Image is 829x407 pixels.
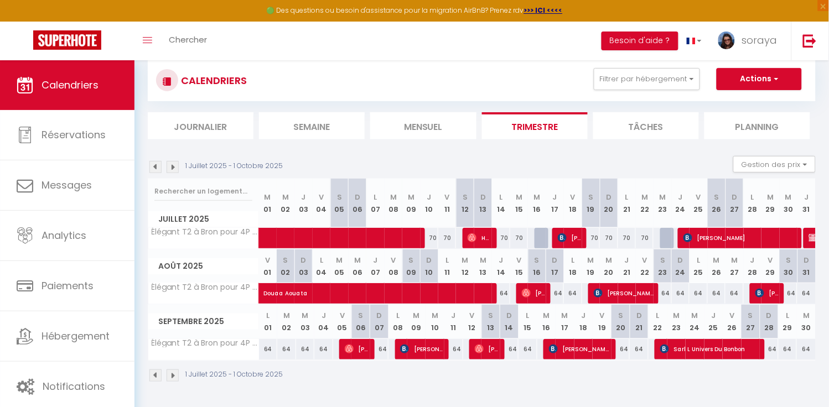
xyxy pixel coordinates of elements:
abbr: J [711,310,716,321]
abbr: M [605,255,612,265]
span: Notifications [43,379,105,393]
span: Sarl L Univers Du Bonbon [660,338,758,359]
li: Journalier [148,112,253,139]
abbr: M [265,192,271,202]
abbr: J [678,192,683,202]
abbr: L [396,310,400,321]
th: 22 [649,305,667,338]
abbr: M [413,310,420,321]
abbr: L [656,310,660,321]
th: 08 [388,305,407,338]
div: 64 [630,339,649,359]
th: 13 [481,305,500,338]
abbr: L [320,255,323,265]
div: 64 [444,339,463,359]
th: 09 [402,249,420,283]
abbr: S [283,255,288,265]
abbr: M [588,255,594,265]
div: 64 [726,283,743,304]
abbr: M [302,310,308,321]
abbr: V [319,192,324,202]
span: Septembre 2025 [148,314,258,330]
a: >>> ICI <<<< [524,6,563,15]
span: Élégant T2 à Bron pour 4P - parking [150,339,261,347]
abbr: L [374,192,377,202]
th: 03 [296,305,315,338]
th: 23 [654,179,671,228]
th: 02 [277,179,294,228]
abbr: J [625,255,629,265]
th: 19 [582,249,600,283]
th: 31 [797,249,816,283]
abbr: M [785,192,792,202]
th: 16 [528,249,546,283]
th: 22 [636,249,654,283]
th: 12 [463,305,482,338]
th: 16 [537,305,556,338]
span: Élégant T2 à Bron pour 4P - parking [150,228,261,236]
abbr: M [713,255,720,265]
button: Filtrer par hébergement [594,68,700,90]
abbr: S [786,255,791,265]
th: 25 [690,179,707,228]
th: 14 [492,249,510,283]
abbr: D [377,310,382,321]
th: 11 [444,305,463,338]
th: 14 [492,179,510,228]
abbr: D [606,192,612,202]
th: 15 [510,249,528,283]
abbr: S [748,310,753,321]
abbr: L [526,310,530,321]
abbr: M [673,310,680,321]
th: 05 [330,179,348,228]
div: 70 [618,228,636,248]
li: Semaine [259,112,365,139]
abbr: S [359,310,364,321]
abbr: D [678,255,683,265]
abbr: J [805,192,809,202]
img: ... [718,32,735,49]
abbr: S [618,310,623,321]
th: 20 [612,305,630,338]
div: 64 [654,283,671,304]
th: 02 [277,249,294,283]
abbr: V [265,255,270,265]
abbr: D [355,192,360,202]
a: Douaa Aouata [259,283,277,304]
th: 01 [259,179,277,228]
span: [PERSON_NAME] [400,338,443,359]
th: 01 [259,305,278,338]
abbr: L [697,255,701,265]
th: 23 [654,249,671,283]
abbr: J [373,255,377,265]
abbr: V [445,192,450,202]
span: Calendriers [42,78,99,92]
span: Douaa Aouata [263,277,594,298]
th: 18 [564,249,582,283]
th: 30 [797,305,816,338]
th: 26 [723,305,742,338]
th: 06 [349,249,366,283]
abbr: M [516,192,522,202]
abbr: M [732,255,738,265]
span: Hadiza Baderi [468,227,492,248]
span: Chercher [169,34,207,45]
th: 08 [385,249,402,283]
div: 64 [500,339,519,359]
abbr: M [354,255,361,265]
th: 29 [761,179,779,228]
abbr: S [535,255,540,265]
abbr: M [282,192,289,202]
abbr: J [582,310,586,321]
th: 09 [402,179,420,228]
span: Messages [42,178,92,192]
div: 64 [779,339,797,359]
div: 64 [296,339,315,359]
th: 23 [667,305,686,338]
abbr: J [427,192,432,202]
th: 10 [421,179,438,228]
th: 17 [546,249,564,283]
span: Juillet 2025 [148,211,258,227]
span: Paiements [42,279,94,293]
